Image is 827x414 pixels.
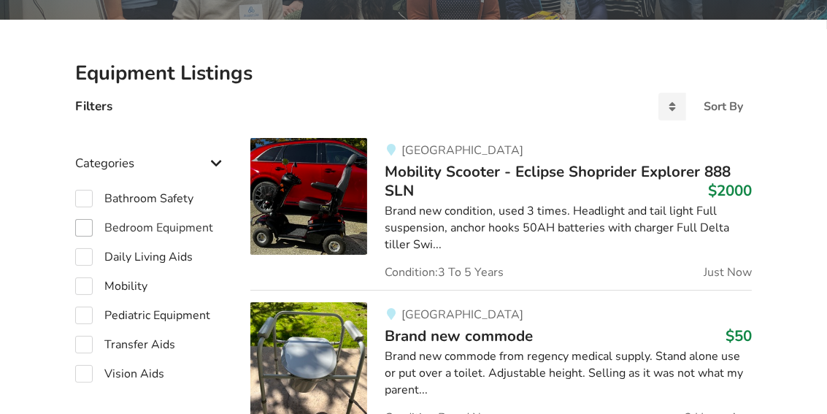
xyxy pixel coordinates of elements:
label: Bathroom Safety [75,190,193,207]
span: Brand new commode [385,326,533,346]
span: Just Now [704,267,752,278]
h2: Equipment Listings [75,61,752,86]
div: Sort By [704,101,743,112]
img: mobility-mobility scooter - eclipse shoprider explorer 888 sln [250,138,367,255]
span: [GEOGRAPHIC_DATA] [401,307,523,323]
h3: $50 [726,326,752,345]
h3: $2000 [708,181,752,200]
div: Brand new commode from regency medical supply. Stand alone use or put over a toilet. Adjustable h... [385,348,752,399]
span: Mobility Scooter - Eclipse Shoprider Explorer 888 SLN [385,161,731,201]
span: Condition: 3 To 5 Years [385,267,504,278]
div: Categories [75,126,227,178]
label: Bedroom Equipment [75,219,213,237]
div: Brand new condition, used 3 times. Headlight and tail light Full suspension, anchor hooks 50AH ba... [385,203,752,253]
label: Vision Aids [75,365,164,383]
label: Daily Living Aids [75,248,193,266]
label: Pediatric Equipment [75,307,210,324]
a: mobility-mobility scooter - eclipse shoprider explorer 888 sln[GEOGRAPHIC_DATA]Mobility Scooter -... [250,138,752,290]
span: [GEOGRAPHIC_DATA] [401,142,523,158]
label: Transfer Aids [75,336,175,353]
label: Mobility [75,277,147,295]
h4: Filters [75,98,112,115]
